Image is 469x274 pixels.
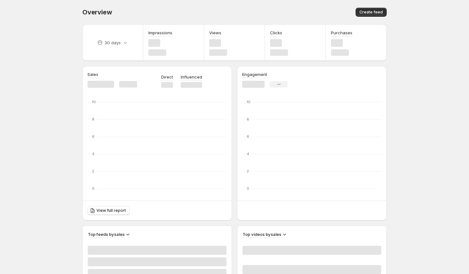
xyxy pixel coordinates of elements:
[92,117,95,121] text: 8
[92,152,95,156] text: 4
[247,117,249,121] text: 8
[247,152,249,156] text: 4
[87,71,98,78] h3: Sales
[331,29,352,36] h3: Purchases
[92,100,96,104] text: 10
[247,100,251,104] text: 10
[359,10,383,15] span: Create feed
[209,29,221,36] h3: Views
[96,208,126,213] span: View full report
[82,8,112,16] span: Overview
[242,71,267,78] h3: Engagement
[181,74,202,80] p: Influenced
[87,206,130,215] a: View full report
[247,134,249,139] text: 6
[356,8,387,17] button: Create feed
[243,231,281,237] h3: Top videos by sales
[148,29,172,36] h3: Impressions
[88,231,125,237] h3: Top feeds by sales
[247,186,249,191] text: 0
[92,169,94,173] text: 2
[92,186,95,191] text: 0
[270,29,282,36] h3: Clicks
[104,39,121,46] p: 30 days
[161,74,173,80] p: Direct
[92,134,95,139] text: 6
[247,169,249,173] text: 2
